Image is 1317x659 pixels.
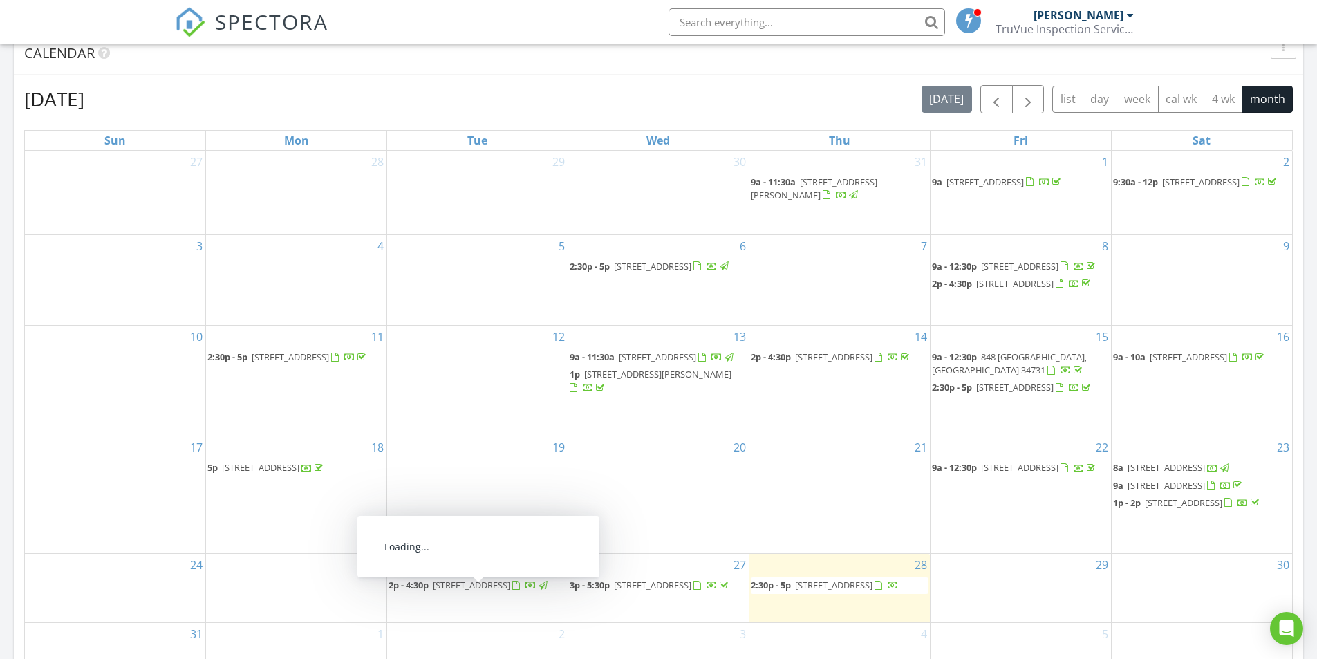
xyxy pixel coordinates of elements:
[570,368,580,380] span: 1p
[751,176,877,201] span: [STREET_ADDRESS][PERSON_NAME]
[619,351,696,363] span: [STREET_ADDRESS]
[25,554,206,623] td: Go to August 24, 2025
[1150,351,1227,363] span: [STREET_ADDRESS]
[570,577,747,594] a: 3p - 5:30p [STREET_ADDRESS]
[932,351,1087,376] a: 9a - 12:30p 848 [GEOGRAPHIC_DATA], [GEOGRAPHIC_DATA] 34731
[550,436,568,458] a: Go to August 19, 2025
[751,577,928,594] a: 2:30p - 5p [STREET_ADDRESS]
[1113,174,1291,191] a: 9:30a - 12p [STREET_ADDRESS]
[187,151,205,173] a: Go to July 27, 2025
[1113,349,1291,366] a: 9a - 10a [STREET_ADDRESS]
[1052,86,1083,113] button: list
[1242,86,1293,113] button: month
[912,436,930,458] a: Go to August 21, 2025
[252,351,329,363] span: [STREET_ADDRESS]
[389,579,429,591] span: 2p - 4:30p
[1113,176,1158,188] span: 9:30a - 12p
[207,351,247,363] span: 2:30p - 5p
[731,554,749,576] a: Go to August 27, 2025
[570,579,731,591] a: 3p - 5:30p [STREET_ADDRESS]
[368,326,386,348] a: Go to August 11, 2025
[1099,151,1111,173] a: Go to August 1, 2025
[25,151,206,234] td: Go to July 27, 2025
[1113,351,1146,363] span: 9a - 10a
[206,151,387,234] td: Go to July 28, 2025
[568,151,749,234] td: Go to July 30, 2025
[737,623,749,645] a: Go to September 3, 2025
[932,349,1110,379] a: 9a - 12:30p 848 [GEOGRAPHIC_DATA], [GEOGRAPHIC_DATA] 34731
[980,85,1013,113] button: Previous month
[375,235,386,257] a: Go to August 4, 2025
[795,579,872,591] span: [STREET_ADDRESS]
[568,234,749,325] td: Go to August 6, 2025
[644,131,673,150] a: Wednesday
[550,554,568,576] a: Go to August 26, 2025
[25,325,206,436] td: Go to August 10, 2025
[932,461,977,474] span: 9a - 12:30p
[1034,8,1123,22] div: [PERSON_NAME]
[1111,325,1292,436] td: Go to August 16, 2025
[1274,326,1292,348] a: Go to August 16, 2025
[932,277,972,290] span: 2p - 4:30p
[1113,461,1231,474] a: 8a [STREET_ADDRESS]
[731,151,749,173] a: Go to July 30, 2025
[749,436,930,554] td: Go to August 21, 2025
[1270,612,1303,645] div: Open Intercom Messenger
[912,151,930,173] a: Go to July 31, 2025
[570,351,736,363] a: 9a - 11:30a [STREET_ADDRESS]
[387,436,568,554] td: Go to August 19, 2025
[981,461,1058,474] span: [STREET_ADDRESS]
[751,351,791,363] span: 2p - 4:30p
[222,461,299,474] span: [STREET_ADDRESS]
[1113,460,1291,476] a: 8a [STREET_ADDRESS]
[194,235,205,257] a: Go to August 3, 2025
[1274,554,1292,576] a: Go to August 30, 2025
[570,351,615,363] span: 9a - 11:30a
[206,325,387,436] td: Go to August 11, 2025
[175,7,205,37] img: The Best Home Inspection Software - Spectora
[1128,461,1205,474] span: [STREET_ADDRESS]
[1113,479,1123,492] span: 9a
[932,260,1098,272] a: 9a - 12:30p [STREET_ADDRESS]
[932,380,1110,396] a: 2:30p - 5p [STREET_ADDRESS]
[207,460,385,476] a: 5p [STREET_ADDRESS]
[932,381,1093,393] a: 2:30p - 5p [STREET_ADDRESS]
[1093,436,1111,458] a: Go to August 22, 2025
[187,623,205,645] a: Go to August 31, 2025
[568,554,749,623] td: Go to August 27, 2025
[749,234,930,325] td: Go to August 7, 2025
[932,381,972,393] span: 2:30p - 5p
[1011,131,1031,150] a: Friday
[981,260,1058,272] span: [STREET_ADDRESS]
[550,326,568,348] a: Go to August 12, 2025
[387,325,568,436] td: Go to August 12, 2025
[207,461,218,474] span: 5p
[387,554,568,623] td: Go to August 26, 2025
[207,461,326,474] a: 5p [STREET_ADDRESS]
[1145,496,1222,509] span: [STREET_ADDRESS]
[570,260,731,272] a: 2:30p - 5p [STREET_ADDRESS]
[932,461,1098,474] a: 9a - 12:30p [STREET_ADDRESS]
[1083,86,1117,113] button: day
[1099,623,1111,645] a: Go to September 5, 2025
[389,579,550,591] a: 2p - 4:30p [STREET_ADDRESS]
[922,86,972,113] button: [DATE]
[751,351,912,363] a: 2p - 4:30p [STREET_ADDRESS]
[1274,436,1292,458] a: Go to August 23, 2025
[1012,85,1045,113] button: Next month
[737,235,749,257] a: Go to August 6, 2025
[25,234,206,325] td: Go to August 3, 2025
[206,554,387,623] td: Go to August 25, 2025
[570,349,747,366] a: 9a - 11:30a [STREET_ADDRESS]
[102,131,129,150] a: Sunday
[930,325,1111,436] td: Go to August 15, 2025
[187,554,205,576] a: Go to August 24, 2025
[24,44,95,62] span: Calendar
[1113,496,1262,509] a: 1p - 2p [STREET_ADDRESS]
[932,260,977,272] span: 9a - 12:30p
[946,176,1024,188] span: [STREET_ADDRESS]
[930,554,1111,623] td: Go to August 29, 2025
[24,85,84,113] h2: [DATE]
[751,174,928,204] a: 9a - 11:30a [STREET_ADDRESS][PERSON_NAME]
[570,259,747,275] a: 2:30p - 5p [STREET_ADDRESS]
